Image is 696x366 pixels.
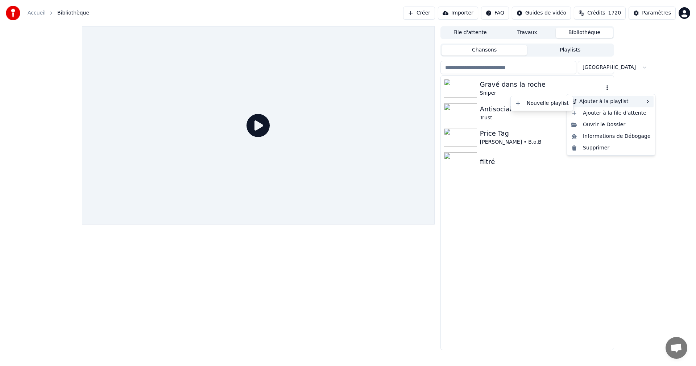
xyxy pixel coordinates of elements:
span: Bibliothèque [57,9,89,17]
div: Ajouter à la file d'attente [568,107,654,119]
div: Trust [480,114,611,122]
button: Paramètres [629,7,676,20]
button: Chansons [442,45,527,55]
span: 1720 [608,9,621,17]
div: filtré [480,157,611,167]
div: Ajouter à la playlist [568,96,654,107]
a: Accueil [28,9,46,17]
button: Importer [438,7,478,20]
div: Ouvrir le Dossier [568,119,654,131]
div: Paramètres [642,9,671,17]
button: Crédits1720 [574,7,626,20]
div: Sniper [480,90,604,97]
button: FAQ [481,7,509,20]
div: Gravé dans la roche [480,79,604,90]
span: Crédits [587,9,605,17]
button: Bibliothèque [556,28,613,38]
span: [GEOGRAPHIC_DATA] [583,64,636,71]
button: Travaux [499,28,556,38]
a: Ouvrir le chat [666,337,687,359]
button: Playlists [527,45,613,55]
button: Guides de vidéo [512,7,571,20]
button: Créer [403,7,435,20]
div: Supprimer [568,142,654,154]
div: Informations de Débogage [568,131,654,142]
img: youka [6,6,20,20]
button: File d'attente [442,28,499,38]
div: Price Tag [480,128,611,139]
div: Nouvelle playlist [512,98,572,109]
nav: breadcrumb [28,9,89,17]
div: Antisocial [480,104,611,114]
div: [PERSON_NAME] • B.o.B [480,139,611,146]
